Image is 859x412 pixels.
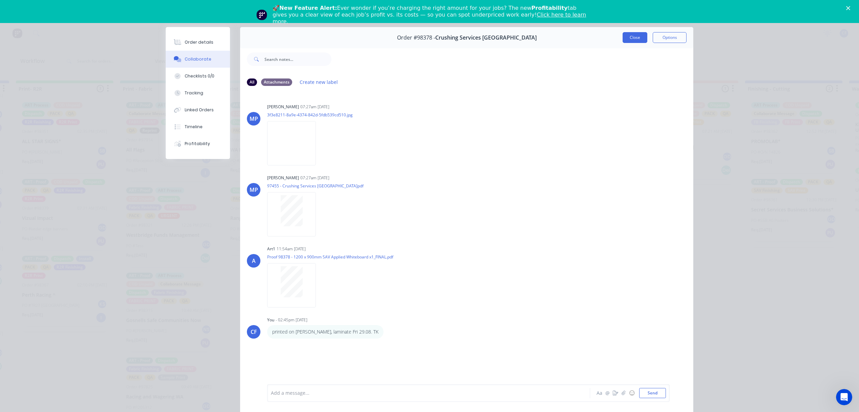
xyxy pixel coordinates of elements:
[300,175,329,181] div: 07:27am [DATE]
[531,5,567,11] b: Profitability
[166,34,230,51] button: Order details
[397,35,435,41] span: Order #98378 -
[185,124,203,130] div: Timeline
[185,90,203,96] div: Tracking
[595,389,603,397] button: Aa
[435,35,537,41] span: Crushing Services [GEOGRAPHIC_DATA]
[185,141,210,147] div: Profitability
[267,175,299,181] div: [PERSON_NAME]
[276,317,307,323] div: - 02:45pm [DATE]
[267,246,275,252] div: art1
[639,388,666,398] button: Send
[623,32,647,43] button: Close
[267,254,393,260] p: Proof 98378 - 1200 x 900mm SAV Applied Whiteboard x1_FINAL.pdf
[267,183,364,189] p: 97455 - Crushing Services [GEOGRAPHIC_DATA]pdf
[256,9,267,20] img: Profile image for Team
[272,328,378,335] p: printed on [PERSON_NAME], laminate Fri 29.08. TK
[166,68,230,85] button: Checklists 0/0
[264,52,331,66] input: Search notes...
[166,118,230,135] button: Timeline
[273,12,586,25] a: Click here to learn more.
[273,5,592,25] div: 🚀 Ever wonder if you’re charging the right amount for your jobs? The new tab gives you a clear vi...
[836,389,852,405] iframe: Intercom live chat
[166,51,230,68] button: Collaborate
[185,73,214,79] div: Checklists 0/0
[603,389,611,397] button: @
[251,328,257,336] div: CF
[166,101,230,118] button: Linked Orders
[247,78,257,86] div: All
[185,39,213,45] div: Order details
[277,246,306,252] div: 11:54am [DATE]
[653,32,687,43] button: Options
[267,104,299,110] div: [PERSON_NAME]
[261,78,292,86] div: Attachments
[296,77,342,87] button: Create new label
[166,85,230,101] button: Tracking
[267,112,353,118] p: 3f3e8211-8a9e-4374-842d-5fdb539cd510.jpg
[628,389,636,397] button: ☺
[267,317,274,323] div: You
[250,115,258,123] div: MP
[166,135,230,152] button: Profitability
[846,6,853,10] div: Close
[185,107,214,113] div: Linked Orders
[250,186,258,194] div: MP
[279,5,337,11] b: New Feature Alert:
[300,104,329,110] div: 07:27am [DATE]
[252,257,256,265] div: A
[185,56,211,62] div: Collaborate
